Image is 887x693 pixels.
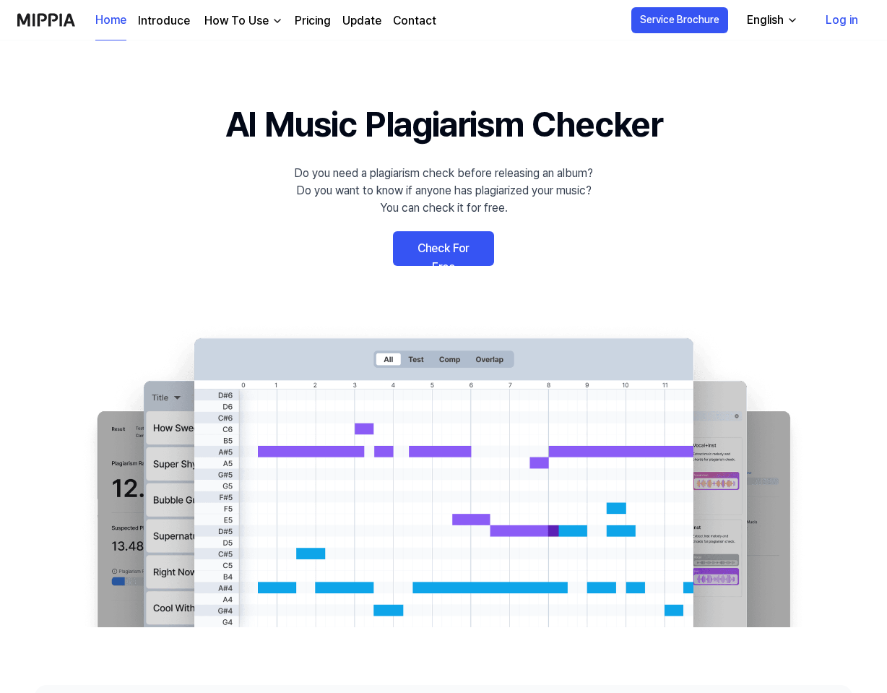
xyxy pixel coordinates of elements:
button: English [735,6,807,35]
a: Introduce [138,12,190,30]
button: How To Use [202,12,283,30]
div: Do you need a plagiarism check before releasing an album? Do you want to know if anyone has plagi... [294,165,593,217]
img: down [272,15,283,27]
div: English [744,12,787,29]
a: Home [95,1,126,40]
div: How To Use [202,12,272,30]
a: Pricing [295,12,331,30]
a: Check For Free [393,231,494,266]
button: Service Brochure [631,7,728,33]
a: Update [342,12,381,30]
h1: AI Music Plagiarism Checker [225,98,662,150]
img: main Image [68,324,819,627]
a: Contact [393,12,436,30]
